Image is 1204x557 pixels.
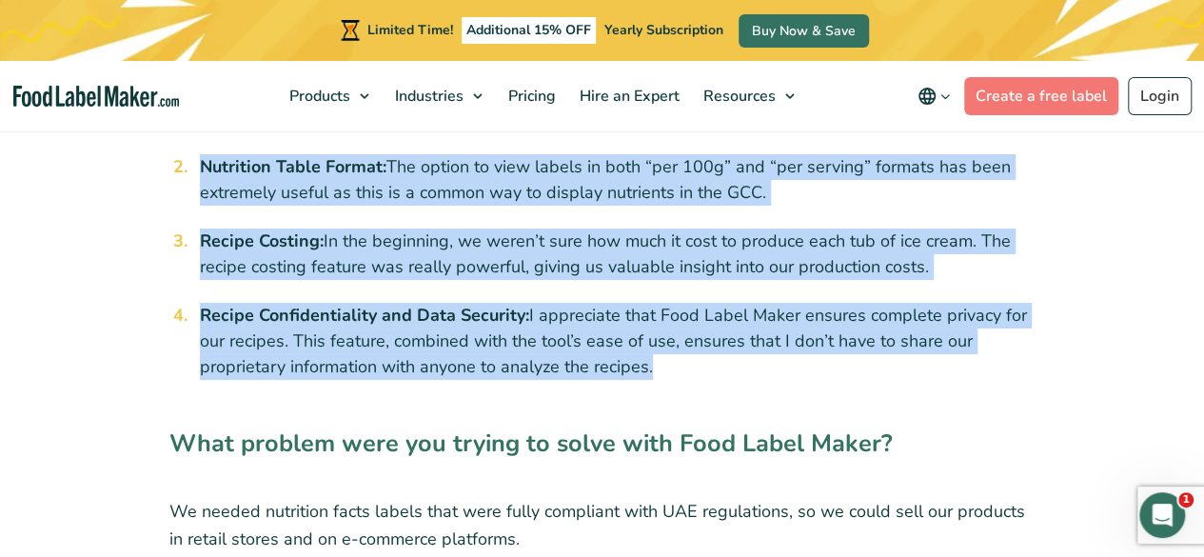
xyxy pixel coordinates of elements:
[1139,492,1185,538] iframe: Intercom live chat
[604,21,723,39] span: Yearly Subscription
[278,61,379,131] a: Products
[1128,77,1192,115] a: Login
[169,427,893,460] strong: What problem were you trying to solve with Food Label Maker?
[698,86,778,107] span: Resources
[200,155,386,178] strong: Nutrition Table Format:
[284,86,352,107] span: Products
[200,304,529,327] strong: Recipe Confidentiality and Data Security:
[192,303,1036,380] li: I appreciate that Food Label Maker ensures complete privacy for our recipes. This feature, combin...
[367,21,453,39] span: Limited Time!
[389,86,465,107] span: Industries
[568,61,687,131] a: Hire an Expert
[200,229,324,252] strong: Recipe Costing:
[169,498,1036,553] p: We needed nutrition facts labels that were fully compliant with UAE regulations, so we could sell...
[964,77,1118,115] a: Create a free label
[574,86,681,107] span: Hire an Expert
[497,61,563,131] a: Pricing
[384,61,492,131] a: Industries
[692,61,804,131] a: Resources
[739,14,869,48] a: Buy Now & Save
[503,86,558,107] span: Pricing
[1178,492,1194,507] span: 1
[462,17,596,44] span: Additional 15% OFF
[192,154,1036,206] li: The option to view labels in both “per 100g” and “per serving” formats has been extremely useful ...
[192,229,1036,280] li: In the beginning, we weren’t sure how much it cost to produce each tub of ice cream. The recipe c...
